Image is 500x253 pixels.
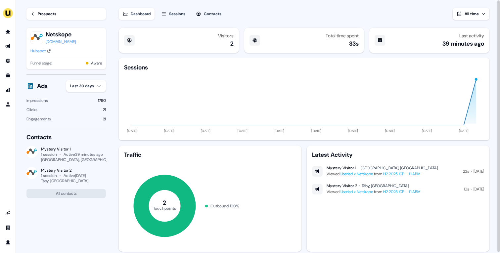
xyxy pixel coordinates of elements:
a: Go to integrations [3,208,13,219]
div: Active [DATE] [64,173,86,178]
div: Täby, [GEOGRAPHIC_DATA] [362,183,409,189]
tspan: [DATE] [385,129,395,133]
a: Go to templates [3,70,13,81]
div: Clicks [26,106,37,113]
div: Sessions [169,11,185,17]
div: Mystery Visitor 1 [41,147,106,152]
button: Aware [91,60,102,66]
div: Latest Activity [312,151,484,159]
div: Prospects [38,11,56,17]
tspan: [DATE] [238,129,248,133]
div: 39 minutes ago [442,40,484,48]
div: Impressions [26,97,48,104]
button: All contacts [26,189,106,198]
div: 33s [349,40,359,48]
div: 10s [464,186,469,192]
button: Sessions [157,8,189,20]
div: [GEOGRAPHIC_DATA], [GEOGRAPHIC_DATA] [41,157,119,162]
div: Viewed from [327,189,421,195]
button: Last 30 days [66,80,106,92]
div: [DATE] [474,186,484,192]
div: Ads [37,82,48,90]
a: H2 2025 ICP - 1:1 ABM [383,189,421,194]
div: Visitors [218,33,234,38]
a: Go to attribution [3,85,13,95]
div: [GEOGRAPHIC_DATA], [GEOGRAPHIC_DATA] [361,165,438,171]
tspan: [DATE] [275,129,284,133]
div: Mystery Visitor 2 [327,183,357,189]
a: Go to outbound experience [3,41,13,52]
div: Dashboard [131,11,151,17]
div: Contacts [26,133,106,141]
div: 2 [230,40,234,48]
div: Last activity [459,33,484,38]
tspan: Touchpoints [153,205,176,211]
span: Funnel stage: [30,60,52,66]
div: 1 session [41,173,57,178]
tspan: [DATE] [201,129,211,133]
div: Contacts [204,11,221,17]
a: Userled x Netskope [341,189,373,194]
div: Täby, [GEOGRAPHIC_DATA] [41,178,88,184]
div: [DATE] [474,168,484,175]
a: Go to Inbound [3,56,13,66]
tspan: [DATE] [164,129,174,133]
div: Sessions [124,63,148,71]
a: Prospects [26,8,106,20]
div: Viewed from [327,171,438,177]
button: Netskope [46,30,76,38]
div: Outbound 100 % [210,203,239,209]
div: Traffic [124,151,296,159]
a: Userled x Netskope [341,171,373,177]
div: 23s [463,168,469,175]
div: Hubspot [30,48,46,54]
a: Go to prospects [3,26,13,37]
button: Contacts [192,8,225,20]
a: Go to profile [3,237,13,248]
tspan: [DATE] [348,129,358,133]
div: Mystery Visitor 2 [41,168,88,173]
button: Dashboard [119,8,155,20]
tspan: [DATE] [422,129,432,133]
div: 1790 [98,97,106,104]
tspan: 2 [163,199,166,207]
a: Go to team [3,223,13,233]
a: Go to experiments [3,99,13,110]
div: Engagements [26,116,51,122]
tspan: [DATE] [312,129,322,133]
a: Hubspot [30,48,51,54]
div: 21 [103,106,106,113]
div: 21 [103,116,106,122]
div: Mystery Visitor 1 [327,165,356,171]
div: Total time spent [326,33,359,38]
button: All time [453,8,489,20]
div: Active 39 minutes ago [64,152,103,157]
a: [DOMAIN_NAME] [46,38,76,45]
tspan: [DATE] [459,129,469,133]
div: 1 session [41,152,57,157]
a: H2 2025 ICP - 1:1 ABM [383,171,421,177]
tspan: [DATE] [127,129,137,133]
span: All time [465,11,479,17]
